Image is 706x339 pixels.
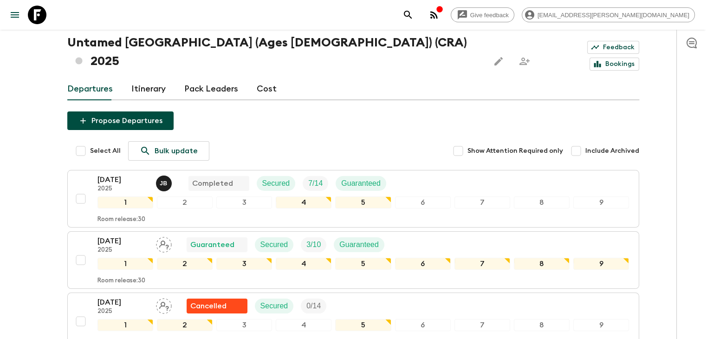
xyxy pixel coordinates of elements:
[573,258,629,270] div: 9
[97,258,153,270] div: 1
[255,237,294,252] div: Secured
[262,178,290,189] p: Secured
[67,111,174,130] button: Propose Departures
[454,258,510,270] div: 7
[532,12,694,19] span: [EMAIL_ADDRESS][PERSON_NAME][DOMAIN_NAME]
[128,141,209,161] a: Bulk update
[301,299,326,313] div: Trip Fill
[306,239,321,250] p: 3 / 10
[97,216,145,223] p: Room release: 30
[399,6,417,24] button: search adventures
[184,78,238,100] a: Pack Leaders
[97,277,145,285] p: Room release: 30
[585,146,639,156] span: Include Archived
[467,146,563,156] span: Show Attention Required only
[335,319,391,331] div: 5
[97,196,153,209] div: 1
[187,299,247,313] div: Flash Pack cancellation
[156,178,174,186] span: Joe Bernini
[67,170,639,228] button: [DATE]2025Joe BerniniCompletedSecuredTrip FillGuaranteed123456789Room release:30
[514,319,570,331] div: 8
[190,239,234,250] p: Guaranteed
[257,78,277,100] a: Cost
[276,196,331,209] div: 4
[131,78,166,100] a: Itinerary
[589,58,639,71] a: Bookings
[190,300,227,312] p: Cancelled
[260,300,288,312] p: Secured
[395,319,451,331] div: 6
[454,319,510,331] div: 7
[67,33,482,71] h1: Untamed [GEOGRAPHIC_DATA] (Ages [DEMOGRAPHIC_DATA]) (CRA) 2025
[260,239,288,250] p: Secured
[339,239,379,250] p: Guaranteed
[216,258,272,270] div: 3
[67,231,639,289] button: [DATE]2025Assign pack leaderGuaranteedSecuredTrip FillGuaranteed123456789Room release:30
[276,258,331,270] div: 4
[454,196,510,209] div: 7
[587,41,639,54] a: Feedback
[97,319,153,331] div: 1
[301,237,326,252] div: Trip Fill
[335,258,391,270] div: 5
[97,247,149,254] p: 2025
[157,196,213,209] div: 2
[395,196,451,209] div: 6
[157,319,213,331] div: 2
[156,240,172,247] span: Assign pack leader
[395,258,451,270] div: 6
[156,301,172,308] span: Assign pack leader
[573,319,629,331] div: 9
[97,185,149,193] p: 2025
[155,145,198,156] p: Bulk update
[335,196,391,209] div: 5
[514,258,570,270] div: 8
[306,300,321,312] p: 0 / 14
[573,196,629,209] div: 9
[451,7,514,22] a: Give feedback
[303,176,328,191] div: Trip Fill
[465,12,514,19] span: Give feedback
[216,319,272,331] div: 3
[157,258,213,270] div: 2
[97,235,149,247] p: [DATE]
[97,308,149,315] p: 2025
[341,178,381,189] p: Guaranteed
[276,319,331,331] div: 4
[489,52,508,71] button: Edit this itinerary
[216,196,272,209] div: 3
[97,297,149,308] p: [DATE]
[90,146,121,156] span: Select All
[308,178,323,189] p: 7 / 14
[522,7,695,22] div: [EMAIL_ADDRESS][PERSON_NAME][DOMAIN_NAME]
[192,178,233,189] p: Completed
[97,174,149,185] p: [DATE]
[67,78,113,100] a: Departures
[515,52,534,71] span: Share this itinerary
[255,299,294,313] div: Secured
[257,176,296,191] div: Secured
[514,196,570,209] div: 8
[6,6,24,24] button: menu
